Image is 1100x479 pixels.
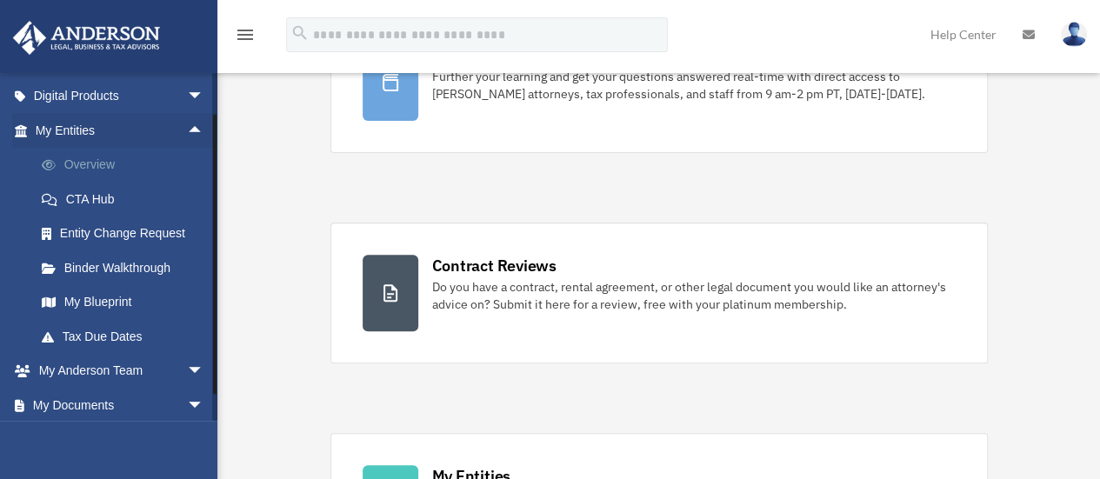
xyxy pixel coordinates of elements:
[1061,22,1087,47] img: User Pic
[330,223,988,363] a: Contract Reviews Do you have a contract, rental agreement, or other legal document you would like...
[187,354,222,389] span: arrow_drop_down
[24,250,230,285] a: Binder Walkthrough
[12,79,230,114] a: Digital Productsarrow_drop_down
[290,23,310,43] i: search
[24,285,230,320] a: My Blueprint
[432,278,956,313] div: Do you have a contract, rental agreement, or other legal document you would like an attorney's ad...
[235,24,256,45] i: menu
[8,21,165,55] img: Anderson Advisors Platinum Portal
[24,182,230,216] a: CTA Hub
[187,79,222,115] span: arrow_drop_down
[24,216,230,251] a: Entity Change Request
[432,255,557,276] div: Contract Reviews
[12,388,230,422] a: My Documentsarrow_drop_down
[12,113,230,148] a: My Entitiesarrow_drop_up
[24,319,230,354] a: Tax Due Dates
[330,12,988,153] a: Platinum Knowledge Room Further your learning and get your questions answered real-time with dire...
[24,148,230,183] a: Overview
[12,354,230,389] a: My Anderson Teamarrow_drop_down
[235,30,256,45] a: menu
[432,68,956,103] div: Further your learning and get your questions answered real-time with direct access to [PERSON_NAM...
[187,113,222,149] span: arrow_drop_up
[187,388,222,423] span: arrow_drop_down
